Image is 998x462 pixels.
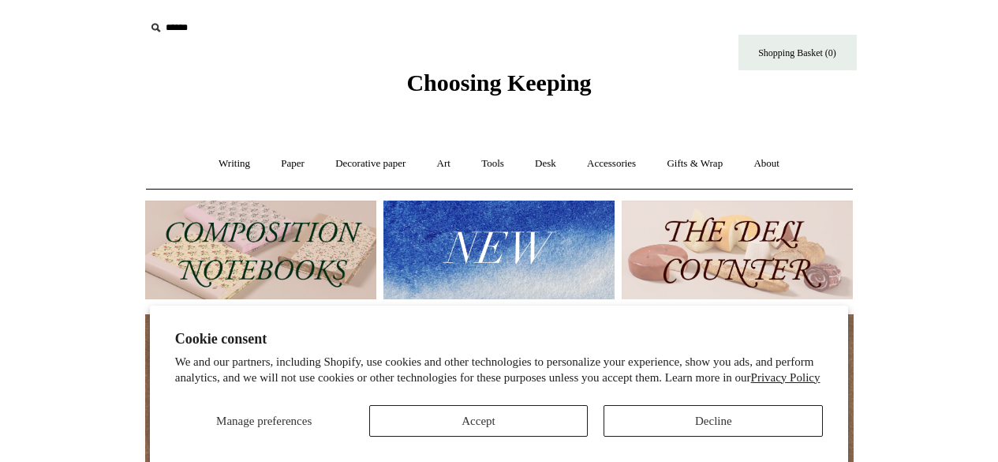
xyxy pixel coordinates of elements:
[406,82,591,93] a: Choosing Keeping
[652,143,737,185] a: Gifts & Wrap
[175,405,353,437] button: Manage preferences
[738,35,857,70] a: Shopping Basket (0)
[739,143,794,185] a: About
[321,143,420,185] a: Decorative paper
[383,201,615,299] img: New.jpg__PID:f73bdf93-380a-4a35-bcfe-7823039498e1
[467,143,518,185] a: Tools
[175,355,824,385] p: We and our partners, including Shopify, use cookies and other technologies to personalize your ex...
[751,371,820,384] a: Privacy Policy
[423,143,465,185] a: Art
[622,201,853,299] img: The Deli Counter
[573,143,650,185] a: Accessories
[145,201,376,299] img: 202302 Composition ledgers.jpg__PID:69722ee6-fa44-49dd-a067-31375e5d54ec
[406,69,591,96] span: Choosing Keeping
[216,415,312,427] span: Manage preferences
[175,331,824,347] h2: Cookie consent
[369,405,589,437] button: Accept
[267,143,319,185] a: Paper
[604,405,823,437] button: Decline
[204,143,264,185] a: Writing
[521,143,570,185] a: Desk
